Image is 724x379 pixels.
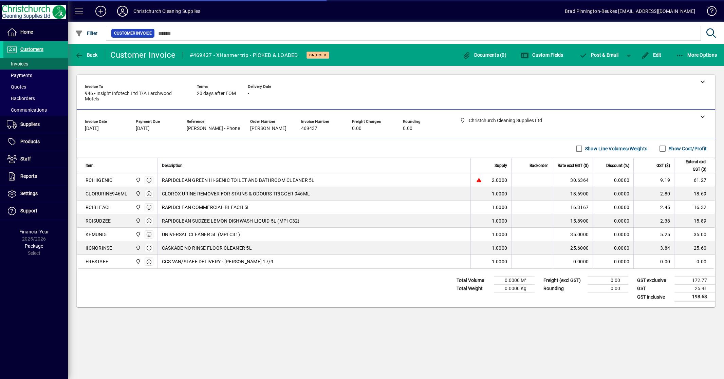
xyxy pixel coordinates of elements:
td: 0.0000 [593,255,633,268]
td: 0.0000 [593,187,633,201]
span: P [591,52,594,58]
span: UNIVERSAL CLEANER 5L (MPI C31) [162,231,240,238]
span: Settings [20,191,38,196]
span: Discount (%) [606,162,629,169]
span: [DATE] [136,126,150,131]
span: Products [20,139,40,144]
a: Home [3,24,68,41]
td: 18.69 [674,187,715,201]
div: KEMUNI5 [86,231,107,238]
span: Payments [7,73,32,78]
td: 0.0000 [593,214,633,228]
span: More Options [676,52,717,58]
span: Christchurch Cleaning Supplies Ltd [134,244,142,252]
a: Products [3,133,68,150]
span: 0.00 [352,126,361,131]
span: 1.0000 [492,204,507,211]
span: Backorders [7,96,35,101]
span: Invoices [7,61,28,67]
span: [PERSON_NAME] - Phone [187,126,240,131]
span: Christchurch Cleaning Supplies Ltd [134,217,142,225]
app-page-header-button: Back [68,49,105,61]
div: 30.6364 [556,177,589,184]
span: Home [20,29,33,35]
td: Rounding [540,285,588,293]
span: On hold [309,53,327,57]
td: 35.00 [674,228,715,241]
div: Brad Pinnington-Beukes [EMAIL_ADDRESS][DOMAIN_NAME] [565,6,695,17]
a: Payments [3,70,68,81]
div: 35.0000 [556,231,589,238]
span: Reports [20,173,37,179]
span: RAPIDCLEAN SUDZEE LEMON DISHWASH LIQUID 5L (MPI C32) [162,217,300,224]
span: Christchurch Cleaning Supplies Ltd [134,190,142,197]
div: CLORURINE946ML [86,190,128,197]
a: Reports [3,168,68,185]
a: Invoices [3,58,68,70]
div: 16.3167 [556,204,589,211]
span: - [248,91,249,96]
td: 0.00 [588,285,628,293]
span: Communications [7,107,47,113]
span: Quotes [7,84,26,90]
div: Christchurch Cleaning Supplies [133,6,200,17]
div: RCISUDZEE [86,217,111,224]
a: Communications [3,104,68,116]
a: Support [3,203,68,220]
span: CCS VAN/STAFF DELIVERY - [PERSON_NAME] 17/9 [162,258,274,265]
td: GST exclusive [634,277,674,285]
label: Show Cost/Profit [667,145,707,152]
div: FRESTAFF [86,258,108,265]
a: Suppliers [3,116,68,133]
span: Description [162,162,183,169]
span: GST ($) [656,162,670,169]
div: #469437 - XHanmer trip - PICKED & LOADED [190,50,298,61]
span: 1.0000 [492,258,507,265]
div: RCIBLEACH [86,204,112,211]
td: 15.89 [674,214,715,228]
td: 2.80 [633,187,674,201]
span: [DATE] [85,126,99,131]
div: 18.6900 [556,190,589,197]
td: 0.00 [633,255,674,268]
td: 0.0000 [593,201,633,214]
button: Custom Fields [519,49,565,61]
a: Settings [3,185,68,202]
span: 1.0000 [492,190,507,197]
td: 3.84 [633,241,674,255]
span: 1.0000 [492,217,507,224]
td: 0.0000 Kg [494,285,535,293]
span: [PERSON_NAME] [250,126,286,131]
span: Christchurch Cleaning Supplies Ltd [134,204,142,211]
div: Customer Invoice [110,50,176,60]
td: Total Volume [453,277,494,285]
td: GST inclusive [634,293,674,301]
button: Edit [639,49,663,61]
span: 469437 [301,126,317,131]
td: 0.0000 [593,173,633,187]
td: 0.00 [674,255,715,268]
span: 946 - Insight Infotech Ltd T/A Larchwood Motels [85,91,187,102]
div: 15.8900 [556,217,589,224]
span: RAPIDCLEAN COMMERCIAL BLEACH 5L [162,204,250,211]
div: RCIHIGENIC [86,177,113,184]
span: Support [20,208,37,213]
span: Custom Fields [521,52,563,58]
span: Backorder [530,162,548,169]
span: ost & Email [579,52,619,58]
td: 0.0000 [593,228,633,241]
a: Knowledge Base [702,1,716,23]
a: Backorders [3,93,68,104]
span: Suppliers [20,121,40,127]
td: 198.68 [674,293,715,301]
span: Package [25,243,43,249]
span: 20 days after EOM [197,91,236,96]
span: Extend excl GST ($) [679,158,706,173]
span: Filter [75,31,98,36]
td: 16.32 [674,201,715,214]
span: Christchurch Cleaning Supplies Ltd [134,176,142,184]
span: 1.0000 [492,245,507,251]
span: CLOROX URINE REMOVER FOR STAINS & ODOURS TRIGGER 946ML [162,190,310,197]
button: Profile [112,5,133,17]
td: 61.27 [674,173,715,187]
